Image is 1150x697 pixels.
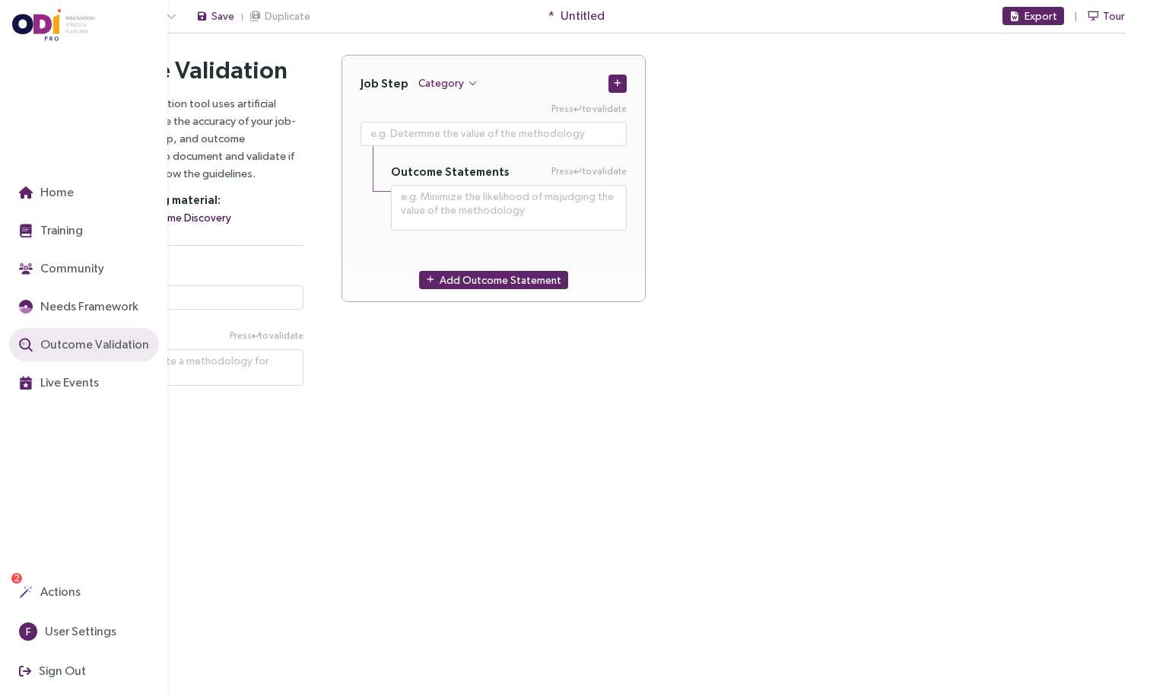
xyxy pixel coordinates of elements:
span: Untitled [561,6,605,25]
textarea: Press Enter to validate [67,349,303,386]
span: Export [1025,8,1057,24]
button: Tour [1087,7,1126,25]
button: Add Outcome Statement [419,271,568,289]
img: Live Events [19,376,33,390]
h4: Job Step [361,76,408,91]
button: Export [1002,7,1064,25]
button: Home [9,176,84,209]
img: JTBD Needs Framework [19,300,33,313]
h5: Outcome Statements [391,164,510,179]
button: Actions [9,575,91,609]
input: e.g. Innovators [67,285,303,310]
textarea: Press Enter to validate [391,185,627,231]
span: Press to validate [551,164,627,179]
span: Category [418,75,464,91]
span: Needs Framework [37,297,138,316]
button: Save [195,7,235,25]
span: User Settings [42,622,116,641]
sup: 2 [11,573,22,584]
p: The Outcome Validation tool uses artificial intelligence to gauge the accuracy of your job-to-be-... [67,94,303,182]
span: F [26,622,31,641]
span: Sign Out [36,661,86,680]
img: Training [19,224,33,237]
span: Outcome Validation [37,335,149,354]
span: Home [37,183,74,202]
span: Live Events [37,373,99,392]
h5: Job Executor [67,265,303,279]
span: Training [37,221,83,240]
img: Actions [19,585,33,599]
button: Sign Out [9,654,96,688]
span: 2 [14,573,20,584]
button: Category [418,74,478,92]
button: Outcome Validation [9,328,159,361]
span: Save [211,8,234,24]
img: ODIpro [12,9,96,41]
span: Add Outcome Statement [440,272,561,288]
button: Training [9,214,93,247]
button: Duplicate [249,7,311,25]
img: Community [19,262,33,275]
span: Community [37,259,104,278]
img: Outcome Validation [19,338,33,352]
button: FUser Settings [9,615,126,648]
button: Needs Framework [9,290,148,323]
span: Tour [1103,8,1125,24]
textarea: Press Enter to validate [361,122,627,146]
h2: Outcome Validation [67,55,303,85]
button: Community [9,252,114,285]
button: Live Events [9,366,109,399]
span: Press to validate [230,329,303,343]
span: Actions [37,582,81,601]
